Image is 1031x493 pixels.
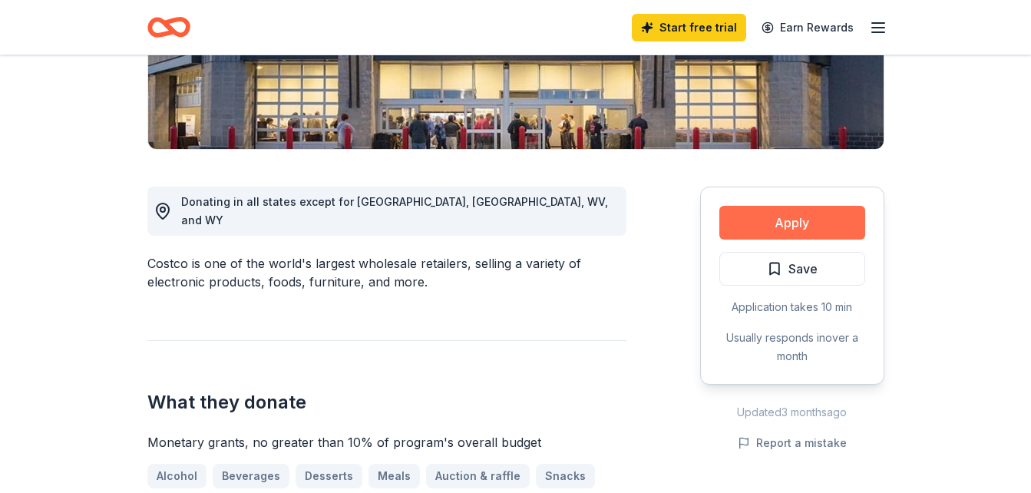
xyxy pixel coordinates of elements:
[719,206,865,240] button: Apply
[719,329,865,366] div: Usually responds in over a month
[752,14,863,41] a: Earn Rewards
[147,254,626,291] div: Costco is one of the world's largest wholesale retailers, selling a variety of electronic product...
[147,9,190,45] a: Home
[147,433,626,452] div: Monetary grants, no greater than 10% of program's overall budget
[719,252,865,286] button: Save
[719,298,865,316] div: Application takes 10 min
[632,14,746,41] a: Start free trial
[147,390,626,415] h2: What they donate
[181,195,608,227] span: Donating in all states except for [GEOGRAPHIC_DATA], [GEOGRAPHIC_DATA], WV, and WY
[700,403,884,422] div: Updated 3 months ago
[738,434,847,452] button: Report a mistake
[788,259,818,279] span: Save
